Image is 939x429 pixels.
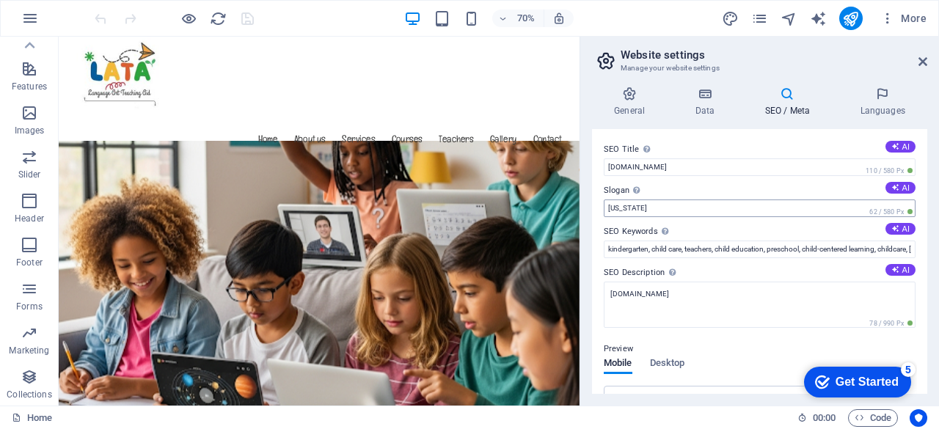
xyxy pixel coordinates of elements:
[12,81,47,92] p: Features
[751,10,769,27] button: pages
[592,87,673,117] h4: General
[813,409,836,427] span: 00 00
[621,62,898,75] h3: Manage your website settings
[863,166,916,176] span: 110 / 580 Px
[604,141,916,158] label: SEO Title
[722,10,739,27] i: Design (Ctrl+Alt+Y)
[604,223,916,241] label: SEO Keywords
[16,301,43,312] p: Forms
[109,3,123,18] div: 5
[742,87,838,117] h4: SEO / Meta
[855,409,891,427] span: Code
[650,354,685,375] span: Desktop
[552,12,566,25] i: On resize automatically adjust zoom level to fit chosen device.
[12,409,52,427] a: Click to cancel selection. Double-click to open Pages
[15,125,45,136] p: Images
[604,199,916,217] input: Slogan...
[781,10,797,27] i: Navigator
[621,48,927,62] h2: Website settings
[12,7,119,38] div: Get Started 5 items remaining, 0% complete
[673,87,742,117] h4: Data
[722,10,739,27] button: design
[866,318,916,329] span: 78 / 990 Px
[885,182,916,194] button: Slogan
[7,389,51,400] p: Collections
[910,409,927,427] button: Usercentrics
[885,141,916,153] button: SEO Title
[751,10,768,27] i: Pages (Ctrl+Alt+S)
[43,16,106,29] div: Get Started
[604,182,916,199] label: Slogan
[823,412,825,423] span: :
[604,354,632,375] span: Mobile
[842,10,859,27] i: Publish
[810,10,827,27] button: text_generator
[848,409,898,427] button: Code
[604,264,916,282] label: SEO Description
[18,169,41,180] p: Slider
[810,10,827,27] i: AI Writer
[492,10,544,27] button: 70%
[210,10,227,27] i: Reload page
[15,213,44,224] p: Header
[604,358,684,386] div: Preview
[874,7,932,30] button: More
[604,340,633,358] p: Preview
[797,409,836,427] h6: Session time
[880,11,927,26] span: More
[885,223,916,235] button: SEO Keywords
[885,264,916,276] button: SEO Description
[839,7,863,30] button: publish
[838,87,927,117] h4: Languages
[781,10,798,27] button: navigator
[209,10,227,27] button: reload
[866,207,916,217] span: 62 / 580 Px
[514,10,538,27] h6: 70%
[9,345,49,356] p: Marketing
[16,257,43,268] p: Footer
